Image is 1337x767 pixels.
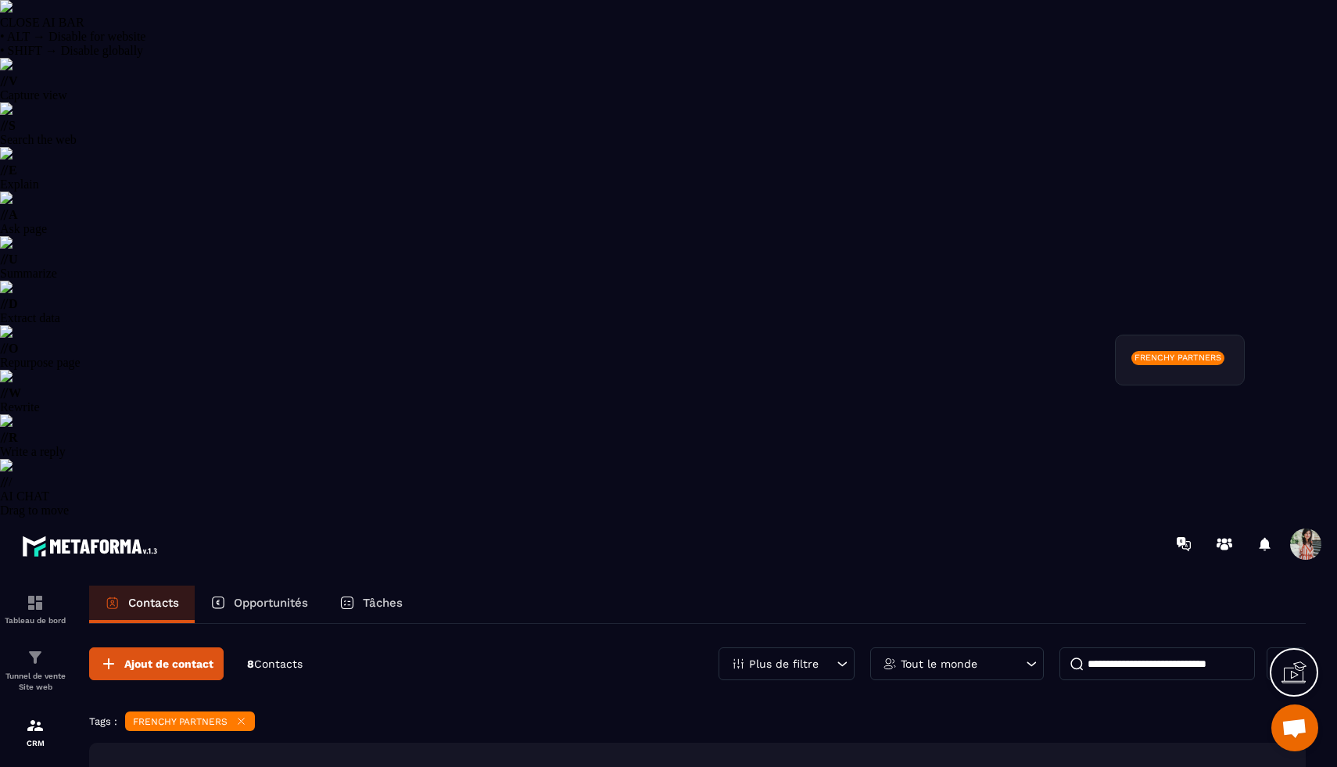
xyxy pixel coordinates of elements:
[247,657,303,672] p: 8
[26,648,45,667] img: formation
[133,716,228,727] p: FRENCHY PARTNERS
[749,658,819,669] p: Plus de filtre
[234,596,308,610] p: Opportunités
[4,582,66,636] a: formationformationTableau de bord
[4,636,66,704] a: formationformationTunnel de vente Site web
[4,704,66,759] a: formationformationCRM
[254,658,303,670] span: Contacts
[89,715,117,727] p: Tags :
[324,586,418,623] a: Tâches
[22,532,163,561] img: logo
[89,586,195,623] a: Contacts
[901,658,977,669] p: Tout le monde
[128,596,179,610] p: Contacts
[363,596,403,610] p: Tâches
[195,586,324,623] a: Opportunités
[26,716,45,735] img: formation
[1271,704,1318,751] div: Ouvrir le chat
[4,616,66,625] p: Tableau de bord
[4,671,66,693] p: Tunnel de vente Site web
[89,647,224,680] button: Ajout de contact
[26,593,45,612] img: formation
[124,656,213,672] span: Ajout de contact
[4,739,66,747] p: CRM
